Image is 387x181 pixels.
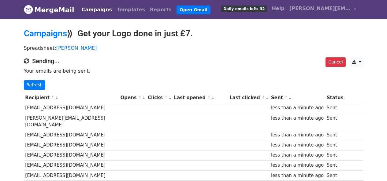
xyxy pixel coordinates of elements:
div: less than a minute ago [271,142,324,149]
a: ↓ [266,96,269,100]
a: ↓ [142,96,146,100]
td: Sent [325,103,345,113]
a: [PERSON_NAME][EMAIL_ADDRESS][DOMAIN_NAME] [287,2,359,17]
td: Sent [325,130,345,140]
div: less than a minute ago [271,152,324,159]
a: ↑ [164,96,168,100]
a: ↓ [211,96,214,100]
th: Recipient [24,93,119,103]
div: less than a minute ago [271,104,324,111]
a: ↑ [207,96,210,100]
span: [PERSON_NAME][EMAIL_ADDRESS][DOMAIN_NAME] [289,5,351,12]
div: less than a minute ago [271,115,324,122]
a: ↓ [288,96,292,100]
div: less than a minute ago [271,162,324,169]
td: [EMAIL_ADDRESS][DOMAIN_NAME] [24,150,119,160]
a: ↑ [262,96,265,100]
span: Daily emails left: 32 [221,5,267,12]
div: less than a minute ago [271,132,324,139]
p: Your emails are being sent. [24,68,363,74]
p: Spreadsheet: [24,45,363,51]
a: Campaigns [79,4,114,16]
a: ↑ [51,96,54,100]
th: Clicks [146,93,172,103]
td: Sent [325,170,345,180]
td: Sent [325,113,345,130]
a: Cancel [326,57,345,67]
a: ↑ [285,96,288,100]
td: [EMAIL_ADDRESS][DOMAIN_NAME] [24,130,119,140]
td: Sent [325,140,345,150]
a: ↓ [168,96,172,100]
a: Refresh [24,80,46,90]
th: Status [325,93,345,103]
img: MergeMail logo [24,5,33,14]
a: Templates [114,4,147,16]
h4: Sending... [24,57,363,65]
th: Last opened [173,93,228,103]
a: [PERSON_NAME] [56,45,97,51]
td: Sent [325,150,345,160]
a: ↑ [138,96,142,100]
td: Sent [325,160,345,170]
a: Campaigns [24,28,67,38]
td: [EMAIL_ADDRESS][DOMAIN_NAME] [24,170,119,180]
a: Reports [147,4,174,16]
th: Last clicked [228,93,270,103]
th: Sent [270,93,325,103]
a: MergeMail [24,3,74,16]
th: Opens [119,93,147,103]
td: [EMAIL_ADDRESS][DOMAIN_NAME] [24,160,119,170]
a: Daily emails left: 32 [219,2,269,15]
td: [EMAIL_ADDRESS][DOMAIN_NAME] [24,140,119,150]
h2: ⟫ Get your Logo done in just £7. [24,28,363,39]
a: Help [270,2,287,15]
div: less than a minute ago [271,172,324,179]
a: ↓ [55,96,58,100]
a: Open Gmail [177,5,210,14]
td: [PERSON_NAME][EMAIL_ADDRESS][DOMAIN_NAME] [24,113,119,130]
td: [EMAIL_ADDRESS][DOMAIN_NAME] [24,103,119,113]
